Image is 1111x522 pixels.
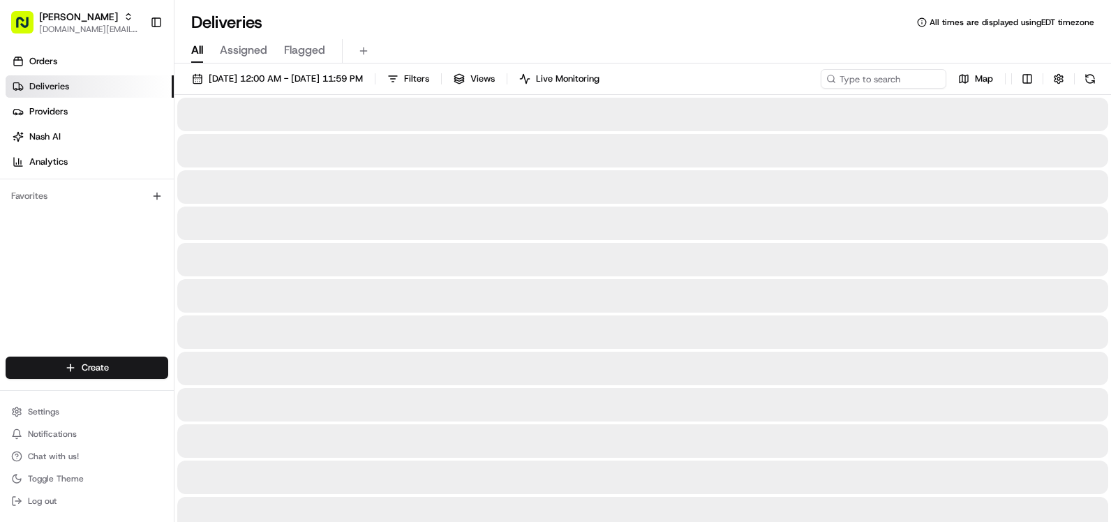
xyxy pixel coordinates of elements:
span: Views [470,73,495,85]
a: Providers [6,100,174,123]
button: Settings [6,402,168,422]
span: All [191,42,203,59]
span: Assigned [220,42,267,59]
span: Nash AI [29,130,61,143]
a: Analytics [6,151,174,173]
h1: Deliveries [191,11,262,33]
span: Log out [28,495,57,507]
span: Notifications [28,428,77,440]
span: Settings [28,406,59,417]
button: Notifications [6,424,168,444]
span: Flagged [284,42,325,59]
span: Orders [29,55,57,68]
button: Live Monitoring [513,69,606,89]
button: Chat with us! [6,447,168,466]
span: Toggle Theme [28,473,84,484]
a: Nash AI [6,126,174,148]
span: All times are displayed using EDT timezone [930,17,1094,28]
button: Map [952,69,999,89]
button: Log out [6,491,168,511]
button: [DOMAIN_NAME][EMAIL_ADDRESS][PERSON_NAME][DOMAIN_NAME] [39,24,139,35]
button: Refresh [1080,69,1100,89]
button: Filters [381,69,435,89]
span: Providers [29,105,68,118]
span: Analytics [29,156,68,168]
span: Deliveries [29,80,69,93]
a: Orders [6,50,174,73]
div: Favorites [6,185,168,207]
span: Map [975,73,993,85]
button: [PERSON_NAME] [39,10,118,24]
span: [DATE] 12:00 AM - [DATE] 11:59 PM [209,73,363,85]
button: Toggle Theme [6,469,168,489]
span: Filters [404,73,429,85]
span: Live Monitoring [536,73,599,85]
input: Type to search [821,69,946,89]
span: Create [82,361,109,374]
button: Views [447,69,501,89]
button: Create [6,357,168,379]
a: Deliveries [6,75,174,98]
button: [PERSON_NAME][DOMAIN_NAME][EMAIL_ADDRESS][PERSON_NAME][DOMAIN_NAME] [6,6,144,39]
span: Chat with us! [28,451,79,462]
button: [DATE] 12:00 AM - [DATE] 11:59 PM [186,69,369,89]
